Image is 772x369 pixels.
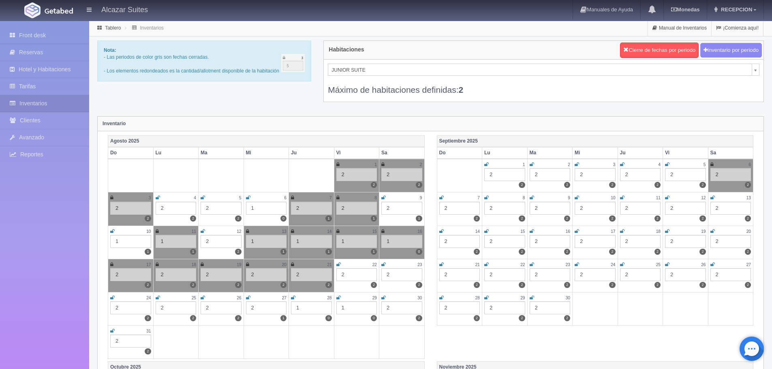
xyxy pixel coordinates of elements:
[609,182,615,188] label: 2
[374,196,377,200] small: 8
[654,215,661,222] label: 2
[416,249,422,255] label: 0
[474,249,480,255] label: 2
[416,282,422,288] label: 2
[190,249,196,255] label: 1
[520,296,525,300] small: 29
[482,147,528,159] th: Lu
[146,329,151,333] small: 31
[609,249,615,255] label: 2
[748,162,751,167] small: 6
[246,202,287,215] div: 1
[484,268,525,281] div: 2
[145,282,151,288] label: 2
[609,215,615,222] label: 2
[146,296,151,300] small: 24
[156,235,197,248] div: 1
[527,147,573,159] th: Ma
[710,202,751,215] div: 2
[437,135,753,147] th: Septiembre 2025
[575,202,616,215] div: 2
[381,235,422,248] div: 1
[575,168,616,181] div: 2
[110,202,151,215] div: 2
[618,147,663,159] th: Ju
[371,182,377,188] label: 2
[573,147,618,159] th: Mi
[381,202,422,215] div: 2
[519,315,525,321] label: 2
[701,262,706,267] small: 26
[282,229,287,234] small: 13
[519,249,525,255] label: 2
[145,249,151,255] label: 1
[712,20,763,36] a: ¡Comienza aquí!
[613,162,616,167] small: 3
[519,215,525,222] label: 2
[519,182,525,188] label: 2
[108,135,425,147] th: Agosto 2025
[699,282,706,288] label: 2
[291,301,332,314] div: 1
[110,235,151,248] div: 1
[237,296,241,300] small: 26
[291,202,332,215] div: 2
[371,249,377,255] label: 1
[331,64,748,76] span: JUNIOR SUITE
[665,268,706,281] div: 2
[237,229,241,234] small: 12
[327,229,331,234] small: 14
[654,249,661,255] label: 2
[564,282,570,288] label: 2
[201,301,242,314] div: 2
[199,147,244,159] th: Ma
[656,196,661,200] small: 11
[656,262,661,267] small: 25
[564,315,570,321] label: 2
[97,41,311,81] div: - Las periodos de color gris son fechas cerradas. - Los elementos redondeados es la cantidad/allo...
[417,296,422,300] small: 30
[520,262,525,267] small: 22
[246,235,287,248] div: 1
[190,215,196,222] label: 2
[291,235,332,248] div: 1
[235,282,241,288] label: 2
[280,315,287,321] label: 1
[459,85,464,94] b: 2
[149,196,151,200] small: 3
[146,229,151,234] small: 10
[328,64,759,76] a: JUNIOR SUITE
[336,168,377,181] div: 2
[439,235,480,248] div: 2
[566,296,570,300] small: 30
[145,348,151,354] label: 2
[328,76,759,96] div: Máximo de habitaciones definidas:
[284,196,287,200] small: 6
[746,229,751,234] small: 20
[699,182,706,188] label: 2
[282,296,287,300] small: 27
[746,262,751,267] small: 27
[710,235,751,248] div: 2
[568,162,570,167] small: 2
[566,262,570,267] small: 23
[484,168,525,181] div: 2
[474,315,480,321] label: 2
[192,262,196,267] small: 18
[530,202,571,215] div: 2
[192,296,196,300] small: 25
[156,301,197,314] div: 2
[475,229,480,234] small: 14
[372,296,377,300] small: 29
[334,147,379,159] th: Vi
[325,315,331,321] label: 0
[611,196,615,200] small: 10
[336,202,377,215] div: 2
[564,215,570,222] label: 2
[289,147,334,159] th: Ju
[710,268,751,281] div: 2
[745,249,751,255] label: 2
[746,196,751,200] small: 13
[475,296,480,300] small: 28
[575,268,616,281] div: 2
